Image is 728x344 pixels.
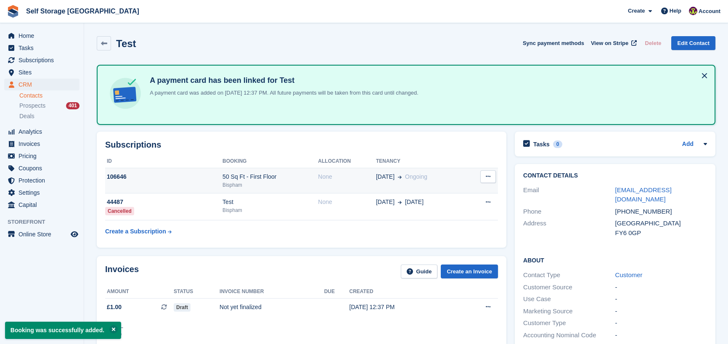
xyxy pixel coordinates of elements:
h2: About [523,256,707,264]
th: Allocation [318,155,376,168]
div: 44487 [105,198,222,206]
a: menu [4,228,79,240]
span: Subscriptions [19,54,69,66]
h2: Tasks [533,140,550,148]
h2: Test [116,38,136,49]
span: Invoices [19,138,69,150]
h4: A payment card has been linked for Test [146,76,418,85]
span: Sites [19,66,69,78]
h2: Subscriptions [105,140,498,150]
span: Settings [19,187,69,198]
div: None [318,198,376,206]
a: Deals [19,112,79,121]
th: Invoice number [220,285,324,299]
div: Email [523,185,615,204]
a: menu [4,126,79,138]
a: menu [4,187,79,198]
span: View on Stripe [591,39,628,48]
p: A payment card was added on [DATE] 12:37 PM. All future payments will be taken from this card unt... [146,89,418,97]
a: Create a Subscription [105,224,172,239]
div: Customer Type [523,318,615,328]
span: Prospects [19,102,45,110]
div: Bispham [222,181,318,189]
a: Prospects 401 [19,101,79,110]
a: Create an Invoice [441,265,498,278]
a: menu [4,175,79,186]
button: Sync payment methods [523,36,584,50]
span: Coupons [19,162,69,174]
div: Not yet finalized [220,303,324,312]
div: Phone [523,207,615,217]
a: Edit Contact [671,36,715,50]
div: Accounting Nominal Code [523,331,615,340]
span: [DATE] [376,198,394,206]
th: Amount [105,285,174,299]
span: Account [699,7,720,16]
th: Status [174,285,220,299]
a: Guide [401,265,438,278]
span: Storefront [8,218,84,226]
a: Customer [615,271,643,278]
th: Tenancy [376,155,467,168]
div: FY6 0GP [615,228,707,238]
a: menu [4,138,79,150]
span: Pricing [19,150,69,162]
div: Address [523,219,615,238]
span: Ongoing [405,173,427,180]
span: £1.00 [107,303,122,312]
th: Due [324,285,349,299]
div: Use Case [523,294,615,304]
p: Booking was successfully added. [5,322,121,339]
a: [EMAIL_ADDRESS][DOMAIN_NAME] [615,186,672,203]
button: Delete [641,36,664,50]
div: - [615,331,707,340]
div: - [615,307,707,316]
span: Home [19,30,69,42]
a: Preview store [69,229,79,239]
div: Cancelled [105,207,134,215]
th: Booking [222,155,318,168]
img: stora-icon-8386f47178a22dfd0bd8f6a31ec36ba5ce8667c1dd55bd0f319d3a0aa187defe.svg [7,5,19,18]
div: Marketing Source [523,307,615,316]
div: - [615,294,707,304]
a: menu [4,199,79,211]
div: 106646 [105,172,222,181]
div: Create a Subscription [105,227,166,236]
div: Test [222,198,318,206]
div: [GEOGRAPHIC_DATA] [615,219,707,228]
div: 50 Sq Ft - First Floor [222,172,318,181]
span: Protection [19,175,69,186]
span: Deals [19,112,34,120]
div: 0 [553,140,563,148]
span: Tasks [19,42,69,54]
div: Bispham [222,206,318,214]
div: Customer Source [523,283,615,292]
a: menu [4,79,79,90]
span: Help [670,7,681,15]
img: Nicholas Williams [689,7,697,15]
div: - [615,283,707,292]
a: menu [4,54,79,66]
a: menu [4,66,79,78]
span: Capital [19,199,69,211]
a: menu [4,30,79,42]
div: - [615,318,707,328]
a: menu [4,42,79,54]
th: ID [105,155,222,168]
div: 401 [66,102,79,109]
a: Self Storage [GEOGRAPHIC_DATA] [23,4,143,18]
div: [PHONE_NUMBER] [615,207,707,217]
span: [DATE] [405,198,424,206]
h2: Contact Details [523,172,707,179]
span: Online Store [19,228,69,240]
span: Create [628,7,645,15]
a: Add [682,140,694,149]
th: Created [349,285,456,299]
div: None [318,172,376,181]
div: Contact Type [523,270,615,280]
span: Draft [174,303,191,312]
span: CRM [19,79,69,90]
a: menu [4,162,79,174]
img: card-linked-ebf98d0992dc2aeb22e95c0e3c79077019eb2392cfd83c6a337811c24bc77127.svg [108,76,143,111]
div: [DATE] 12:37 PM [349,303,456,312]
